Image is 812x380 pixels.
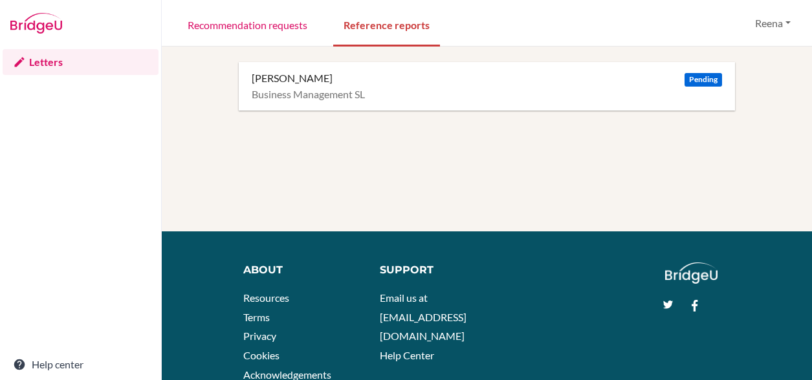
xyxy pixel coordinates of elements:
a: Privacy [243,330,276,342]
img: logo_white@2x-f4f0deed5e89b7ecb1c2cc34c3e3d731f90f0f143d5ea2071677605dd97b5244.png [665,262,718,284]
div: Support [380,262,476,278]
a: Cookies [243,349,280,361]
a: Terms [243,311,270,323]
a: Resources [243,291,289,304]
div: [PERSON_NAME] [252,72,333,85]
div: About [243,262,351,278]
div: Business Management SL [252,88,723,101]
a: Help center [3,352,159,377]
a: Recommendation requests [177,2,318,47]
a: Letters [3,49,159,75]
a: [PERSON_NAME] Pending Business Management SL [252,62,736,111]
span: Pending [685,73,722,87]
button: Reena [749,11,796,36]
img: Bridge-U [10,13,62,34]
a: Email us at [EMAIL_ADDRESS][DOMAIN_NAME] [380,291,466,342]
a: Help Center [380,349,434,361]
a: Reference reports [333,2,440,47]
